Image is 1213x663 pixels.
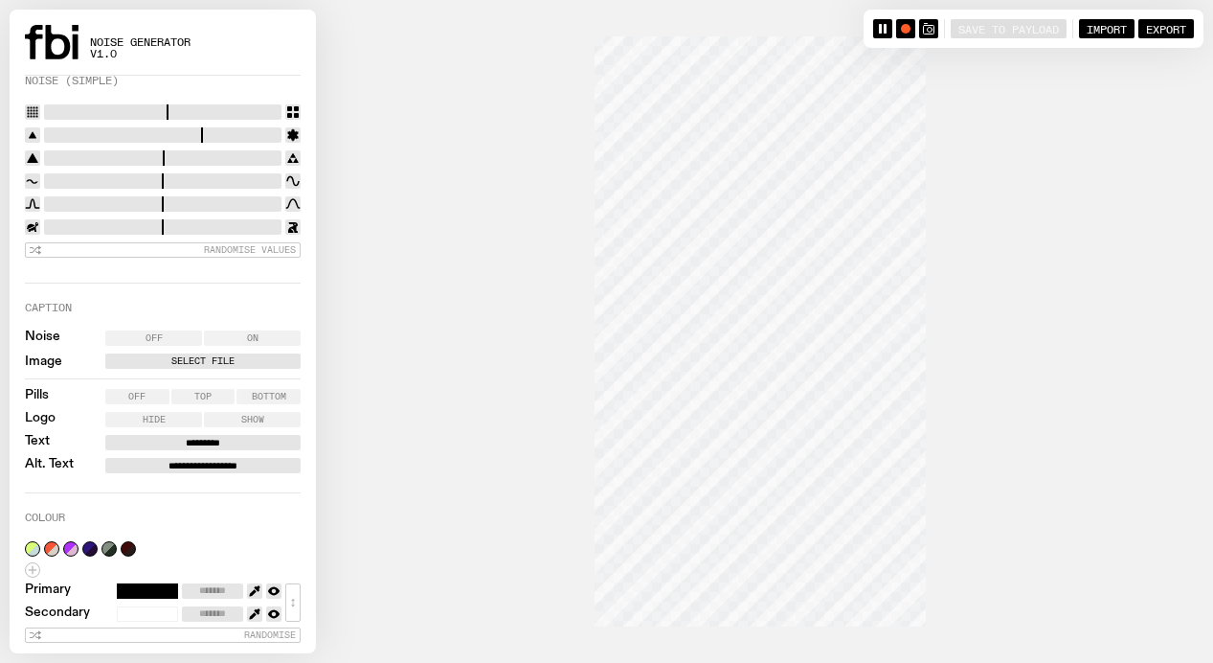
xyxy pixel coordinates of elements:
[1146,22,1186,34] span: Export
[25,355,62,368] label: Image
[25,76,119,86] label: Noise (Simple)
[247,333,258,343] span: On
[25,412,56,427] label: Logo
[1087,22,1127,34] span: Import
[194,392,212,401] span: Top
[146,333,163,343] span: Off
[25,303,72,313] label: Caption
[204,244,296,255] span: Randomise Values
[90,37,191,48] span: Noise Generator
[143,415,166,424] span: Hide
[25,458,74,473] label: Alt. Text
[1138,19,1194,38] button: Export
[25,628,301,643] button: Randomise
[951,19,1067,38] button: Save to Payload
[128,392,146,401] span: Off
[25,583,71,599] label: Primary
[241,415,264,424] span: Show
[109,354,297,369] label: Select File
[1079,19,1134,38] button: Import
[252,392,286,401] span: Bottom
[25,331,60,346] label: Noise
[958,22,1059,34] span: Save to Payload
[90,49,191,59] span: v1.0
[285,583,301,622] button: ↕
[25,513,65,523] label: Colour
[244,629,296,640] span: Randomise
[25,242,301,258] button: Randomise Values
[25,435,50,450] label: Text
[25,389,49,404] label: Pills
[25,606,90,622] label: Secondary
